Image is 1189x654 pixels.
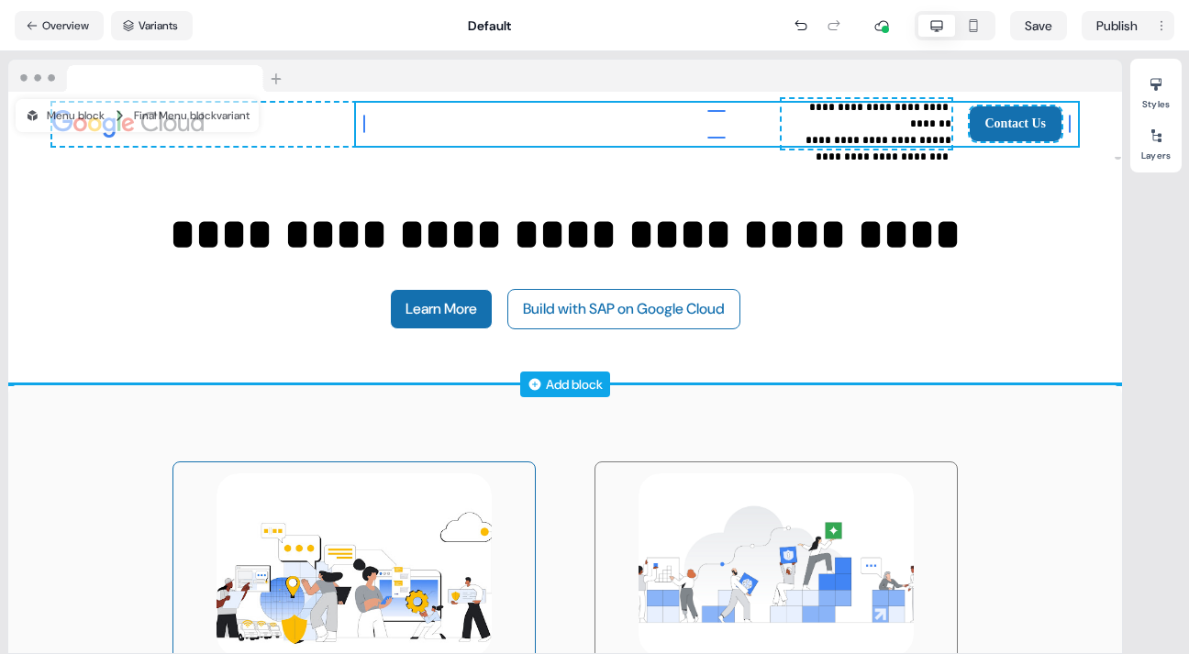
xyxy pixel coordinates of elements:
[15,11,104,40] button: Overview
[1082,11,1149,40] button: Publish
[390,289,740,329] div: Learn MoreBuild with SAP on Google Cloud
[970,106,1062,141] button: Contact Us
[1130,70,1182,110] button: Styles
[546,375,603,394] div: Add block
[468,17,511,35] div: Default
[507,289,740,329] button: Build with SAP on Google Cloud
[8,60,290,93] img: Browser topbar
[390,289,493,329] button: Learn More
[134,106,250,125] div: Final Menu block variant
[111,11,193,40] button: Variants
[1130,121,1182,161] button: Layers
[25,106,105,125] div: Menu block
[1010,11,1067,40] button: Save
